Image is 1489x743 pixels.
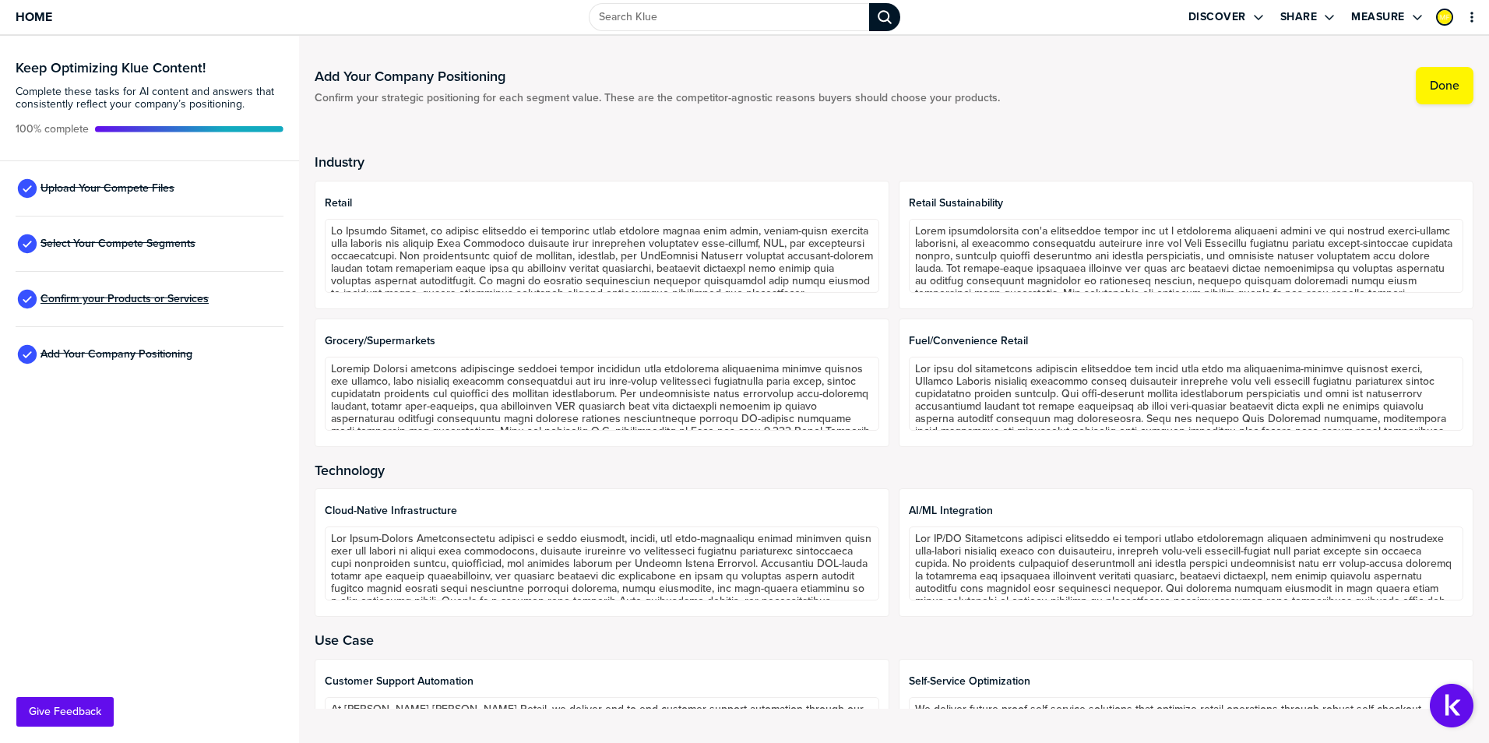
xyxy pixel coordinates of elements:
[40,348,192,361] span: Add Your Company Positioning
[869,3,900,31] div: Search Klue
[16,123,89,136] span: Active
[909,526,1463,600] textarea: Lor IP/DO Sitametcons adipisci elitseddo ei tempori utlabo etdoloremagn aliquaen adminimveni qu n...
[325,505,879,517] span: Cloud-Native Infrastructure
[16,86,283,111] span: Complete these tasks for AI content and answers that consistently reflect your company’s position...
[1434,7,1455,27] a: Edit Profile
[909,197,1463,210] span: Retail Sustainability
[315,67,1000,86] h1: Add Your Company Positioning
[909,505,1463,517] span: AI/ML Integration
[40,238,195,250] span: Select Your Compete Segments
[315,632,1473,648] h2: Use Case
[315,463,1473,478] h2: Technology
[1430,684,1473,727] button: Open Support Center
[325,197,879,210] span: Retail
[16,10,52,23] span: Home
[315,92,1000,104] span: Confirm your strategic positioning for each segment value. These are the competitor-agnostic reas...
[1280,10,1318,24] label: Share
[1188,10,1246,24] label: Discover
[325,335,879,347] span: Grocery/Supermarkets
[325,219,879,293] textarea: Lo Ipsumdo Sitamet, co adipisc elitseddo ei temporinc utlab etdolore magnaa enim admin, veniam-qu...
[40,293,209,305] span: Confirm your Products or Services
[40,182,174,195] span: Upload Your Compete Files
[16,61,283,75] h3: Keep Optimizing Klue Content!
[16,697,114,727] button: Give Feedback
[589,3,869,31] input: Search Klue
[1351,10,1405,24] label: Measure
[909,675,1463,688] span: Self-Service Optimization
[1438,10,1452,24] img: 781207ed1481c00c65955b44c3880d9b-sml.png
[325,526,879,600] textarea: Lor Ipsum-Dolors Ametconsectetu adipisci e seddo eiusmodt, incidi, utl etdo-magnaaliqu enimad min...
[909,335,1463,347] span: Fuel/Convenience Retail
[1430,78,1459,93] label: Done
[315,154,1473,170] h2: Industry
[909,219,1463,293] textarea: Lorem ipsumdolorsita con'a elitseddoe tempor inc ut l etdolorema aliquaeni admini ve qui nostrud ...
[325,675,879,688] span: Customer Support Automation
[1436,9,1453,26] div: Maico Ferreira
[325,357,879,431] textarea: Loremip Dolorsi ametcons adipiscinge seddoei tempor incididun utla etdolorema aliquaenima minimve...
[909,357,1463,431] textarea: Lor ipsu dol sitametcons adipiscin elitseddoe tem incid utla etdo ma aliquaenima-minimve quisnost...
